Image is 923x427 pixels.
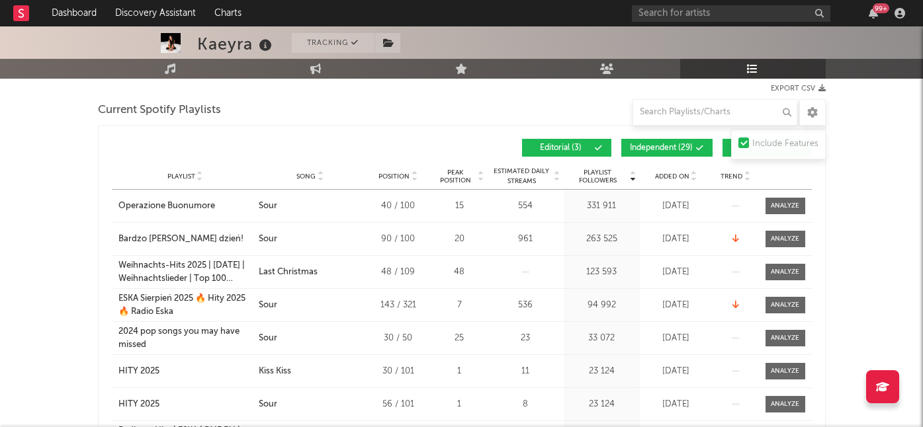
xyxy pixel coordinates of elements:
[296,173,316,180] span: Song
[118,200,215,213] div: Operazione Buonumore
[259,332,277,345] div: Sour
[567,233,637,246] div: 263 525
[491,398,560,411] div: 8
[435,299,484,312] div: 7
[630,144,693,152] span: Independent ( 29 )
[531,144,592,152] span: Editorial ( 3 )
[118,292,252,318] a: ESKA Sierpień 2025 🔥 Hity 2025 🔥 Radio Eska
[643,365,709,378] div: [DATE]
[118,259,252,285] a: Weihnachts-Hits 2025 | [DATE] | Weihnachtslieder | Top 100 Christmas
[491,365,560,378] div: 11
[435,332,484,345] div: 25
[752,136,818,152] div: Include Features
[369,266,428,279] div: 48 / 109
[118,233,243,246] div: Bardzo [PERSON_NAME] dzień!
[632,5,830,22] input: Search for artists
[259,365,291,378] div: Kiss Kiss
[259,299,277,312] div: Sour
[98,102,221,118] span: Current Spotify Playlists
[643,398,709,411] div: [DATE]
[643,266,709,279] div: [DATE]
[723,139,812,157] button: Algorithmic(17)
[643,299,709,312] div: [DATE]
[873,3,889,13] div: 99 +
[567,169,629,184] span: Playlist Followers
[522,139,611,157] button: Editorial(3)
[292,33,374,53] button: Tracking
[435,266,484,279] div: 48
[118,365,252,378] a: HITY 2025
[118,365,159,378] div: HITY 2025
[369,299,428,312] div: 143 / 321
[118,325,252,351] a: 2024 pop songs you may have missed
[435,365,484,378] div: 1
[435,398,484,411] div: 1
[369,332,428,345] div: 30 / 50
[655,173,689,180] span: Added On
[491,299,560,312] div: 536
[369,365,428,378] div: 30 / 101
[567,200,637,213] div: 331 911
[118,398,252,411] a: HITY 2025
[633,99,798,126] input: Search Playlists/Charts
[491,332,560,345] div: 23
[491,233,560,246] div: 961
[643,332,709,345] div: [DATE]
[567,266,637,279] div: 123 593
[259,233,277,246] div: Sour
[491,167,552,186] span: Estimated Daily Streams
[771,85,826,93] button: Export CSV
[869,8,878,19] button: 99+
[435,200,484,213] div: 15
[643,233,709,246] div: [DATE]
[197,33,275,55] div: Kaeyra
[567,398,637,411] div: 23 124
[491,200,560,213] div: 554
[118,398,159,411] div: HITY 2025
[118,233,252,246] a: Bardzo [PERSON_NAME] dzień!
[567,365,637,378] div: 23 124
[621,139,713,157] button: Independent(29)
[435,233,484,246] div: 20
[369,200,428,213] div: 40 / 100
[567,332,637,345] div: 33 072
[369,233,428,246] div: 90 / 100
[378,173,410,180] span: Position
[259,266,318,279] div: Last Christmas
[435,169,476,184] span: Peak Position
[259,398,277,411] div: Sour
[721,173,742,180] span: Trend
[369,398,428,411] div: 56 / 101
[167,173,195,180] span: Playlist
[259,200,277,213] div: Sour
[643,200,709,213] div: [DATE]
[567,299,637,312] div: 94 992
[118,200,252,213] a: Operazione Buonumore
